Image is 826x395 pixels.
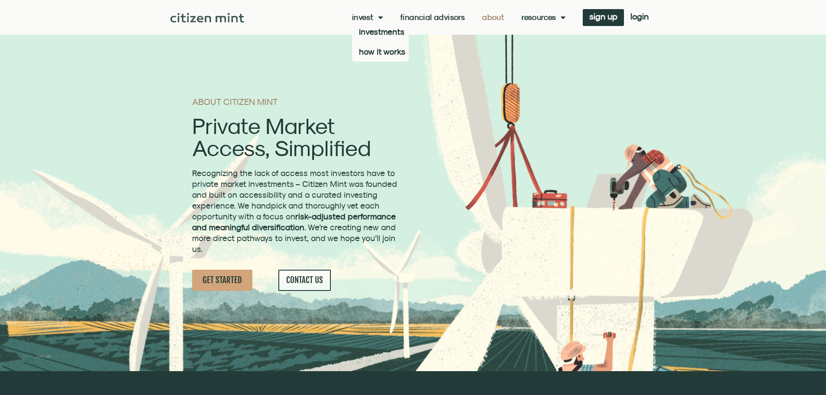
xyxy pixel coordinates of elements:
[522,13,565,22] a: Resources
[583,9,624,26] a: sign up
[278,270,331,291] a: CONTACT US
[630,13,649,20] span: login
[482,13,504,22] a: About
[192,115,400,159] h2: Private Market Access, Simplified
[352,13,383,22] a: Invest
[624,9,655,26] a: login
[286,275,323,286] span: CONTACT US
[352,22,409,62] ul: Invest
[170,13,245,23] img: Citizen Mint
[400,13,465,22] a: Financial Advisors
[352,22,409,42] a: investments
[202,275,242,286] span: GET STARTED
[352,13,565,22] nav: Menu
[192,270,252,291] a: GET STARTED
[192,98,400,106] h1: ABOUT CITIZEN MINT
[352,42,409,62] a: how it works
[192,168,397,254] span: Recognizing the lack of access most investors have to private market investments – Citizen Mint w...
[589,13,617,20] span: sign up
